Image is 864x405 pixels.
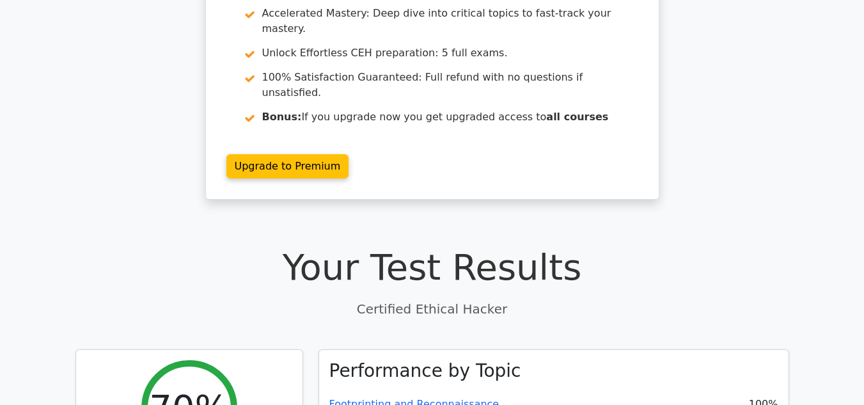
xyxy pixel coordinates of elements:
h3: Performance by Topic [329,360,521,382]
h1: Your Test Results [75,246,789,289]
p: Certified Ethical Hacker [75,299,789,319]
a: Upgrade to Premium [226,154,349,179]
